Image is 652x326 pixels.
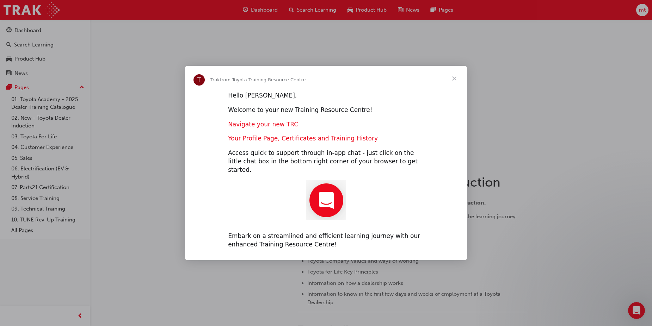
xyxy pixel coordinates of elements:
div: Embark on a streamlined and efficient learning journey with our enhanced Training Resource Centre! [228,232,424,249]
span: Close [442,66,467,91]
div: Profile image for Trak [193,74,205,86]
a: Your Profile Page, Certificates and Training History [228,135,378,142]
a: Navigate your new TRC [228,121,298,128]
div: Welcome to your new Training Resource Centre! [228,106,424,114]
div: Access quick to support through in-app chat - just click on the little chat box in the bottom rig... [228,149,424,174]
div: Hello [PERSON_NAME], [228,92,424,100]
span: Trak [210,77,220,82]
span: from Toyota Training Resource Centre [220,77,306,82]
